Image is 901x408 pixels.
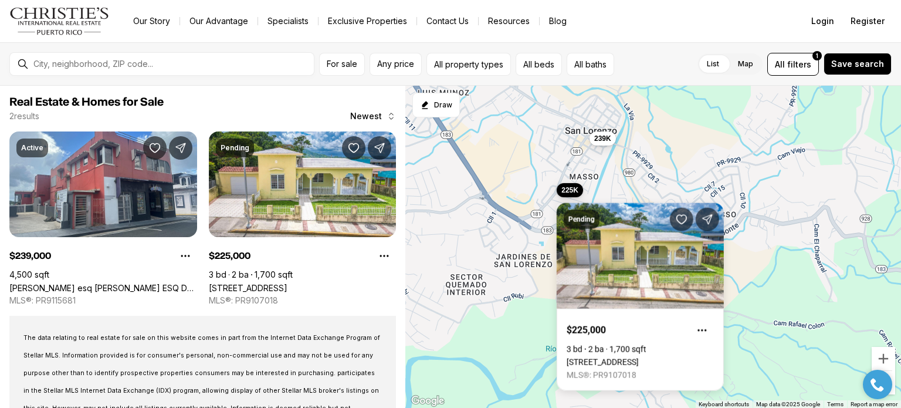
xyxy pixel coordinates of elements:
[319,13,416,29] a: Exclusive Properties
[756,401,820,407] span: Map data ©2025 Google
[327,59,357,69] span: For sale
[9,112,39,121] p: 2 results
[372,244,396,268] button: Property options
[350,112,382,121] span: Newest
[516,53,562,76] button: All beds
[412,93,460,117] button: Start drawing
[690,319,714,342] button: Property options
[169,136,192,160] button: Share Property
[21,143,43,153] p: Active
[872,347,895,370] button: Zoom in
[561,186,578,195] span: 225K
[342,136,365,160] button: Save Property: 155 CALLE TOUS, BO PUEBLO
[594,134,611,143] span: 239K
[729,53,763,75] label: Map
[174,244,197,268] button: Property options
[319,53,365,76] button: For sale
[824,53,892,75] button: Save search
[827,401,844,407] a: Terms (opens in new tab)
[568,215,595,224] p: Pending
[209,283,287,293] a: 155 CALLE TOUS, BO PUEBLO, SAN LORENZO PR, 00754
[804,9,841,33] button: Login
[417,13,478,29] button: Contact Us
[816,51,818,60] span: 1
[767,53,819,76] button: Allfilters1
[831,59,884,69] span: Save search
[540,13,576,29] a: Blog
[775,58,785,70] span: All
[377,59,414,69] span: Any price
[343,104,403,128] button: Newest
[370,53,422,76] button: Any price
[143,136,167,160] button: Save Property: Munoz Rivera esq De Diego MUNOZ RIVERA ESQ DE DIEGO
[479,13,539,29] a: Resources
[221,143,249,153] p: Pending
[567,358,639,367] a: 155 CALLE TOUS, BO PUEBLO, SAN LORENZO PR, 00754
[697,53,729,75] label: List
[124,13,179,29] a: Our Story
[567,53,614,76] button: All baths
[368,136,391,160] button: Share Property
[426,53,511,76] button: All property types
[670,208,693,231] button: Save Property: 155 CALLE TOUS, BO PUEBLO
[590,131,616,146] button: 239K
[9,7,110,35] img: logo
[557,183,583,197] button: 225K
[9,283,197,293] a: Munoz Rivera esq De Diego MUNOZ RIVERA ESQ DE DIEGO, SAN LORENZO PR, 00754
[851,16,885,26] span: Register
[180,13,258,29] a: Our Advantage
[811,16,834,26] span: Login
[696,208,719,231] button: Share Property
[787,58,811,70] span: filters
[844,9,892,33] button: Register
[258,13,318,29] a: Specialists
[9,96,164,108] span: Real Estate & Homes for Sale
[851,401,897,407] a: Report a map error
